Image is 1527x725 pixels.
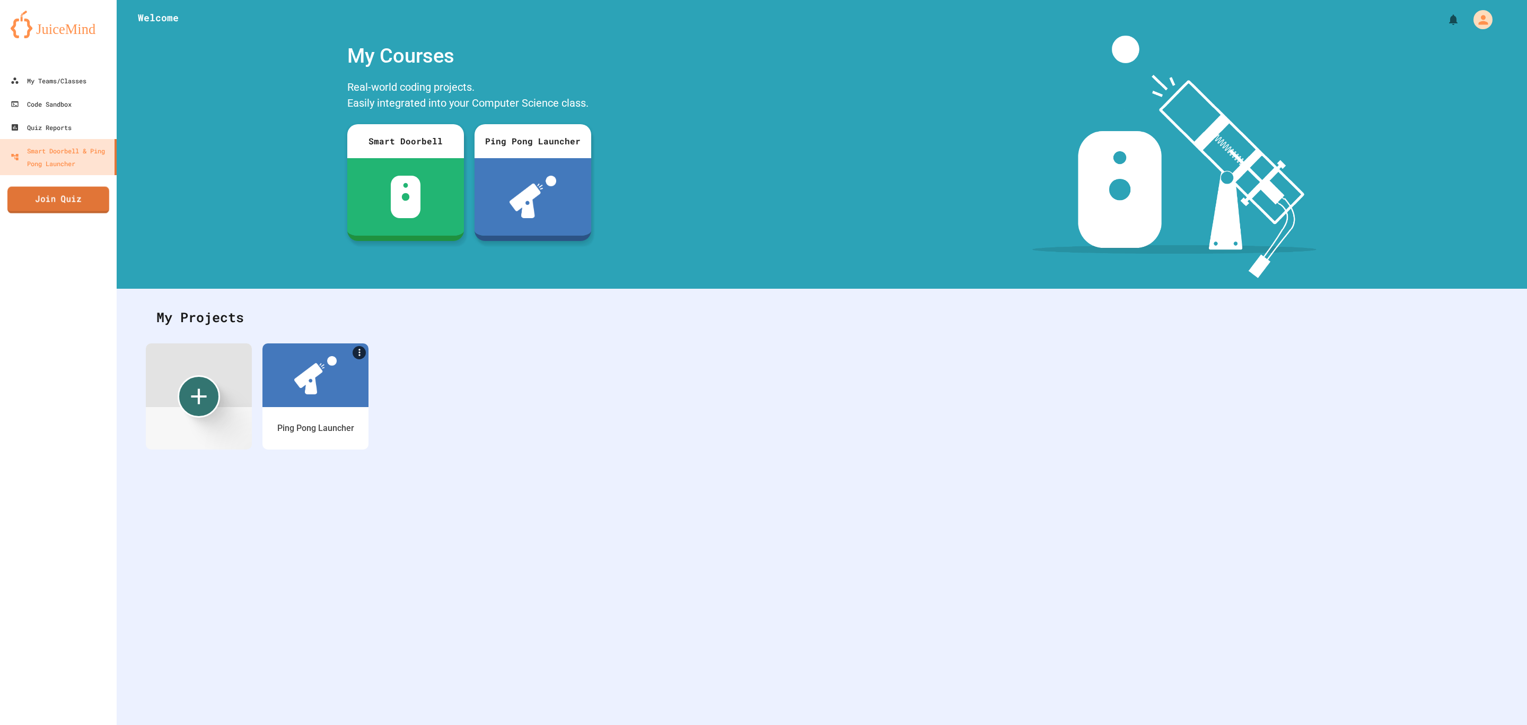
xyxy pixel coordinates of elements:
[11,11,106,38] img: logo-orange.svg
[11,98,72,110] div: Code Sandbox
[342,36,596,76] div: My Courses
[294,356,337,394] img: ppl-with-ball.png
[178,375,220,418] div: Create new
[391,176,421,218] img: sdb-white.svg
[11,74,86,87] div: My Teams/Classes
[1427,11,1462,29] div: My Notifications
[353,346,366,359] a: More
[11,121,72,134] div: Quiz Reports
[347,124,464,158] div: Smart Doorbell
[146,297,1498,338] div: My Projects
[1032,36,1317,278] img: banner-image-my-projects.png
[11,144,110,170] div: Smart Doorbell & Ping Pong Launcher
[475,124,591,158] div: Ping Pong Launcher
[262,343,368,450] a: MorePing Pong Launcher
[1462,7,1495,32] div: My Account
[510,176,557,218] img: ppl-with-ball.png
[277,422,354,435] div: Ping Pong Launcher
[7,187,109,213] a: Join Quiz
[342,76,596,116] div: Real-world coding projects. Easily integrated into your Computer Science class.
